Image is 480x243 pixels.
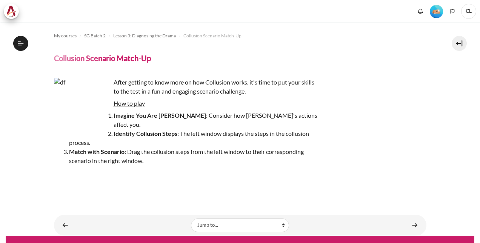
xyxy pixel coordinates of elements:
[114,130,177,137] strong: Identify Collusion Steps
[6,6,17,17] img: Architeck
[430,4,443,18] div: Level #2
[183,32,242,39] span: Collusion Scenario Match-Up
[183,31,242,40] a: Collusion Scenario Match-Up
[84,31,106,40] a: SG Batch 2
[58,218,73,232] a: ◄ Lesson 3 Summary
[69,147,318,165] li: : Drag the collusion steps from the left window to their corresponding scenario in the right window.
[54,31,77,40] a: My courses
[4,4,23,19] a: Architeck Architeck
[6,22,474,236] section: Content
[430,5,443,18] img: Level #2
[415,6,426,17] div: Show notification window with no new notifications
[54,78,111,134] img: df
[69,129,318,147] li: : The left window displays the steps in the collusion process.
[407,218,422,232] a: Lesson 3 STAR Application ►
[114,112,206,119] strong: Imagine You Are [PERSON_NAME]
[54,78,318,96] p: After getting to know more on how Collusion works, it's time to put your skills to the test in a ...
[461,4,476,19] a: User menu
[69,148,125,155] strong: Match with Scenario
[447,6,458,17] button: Languages
[84,32,106,39] span: SG Batch 2
[461,4,476,19] span: CL
[69,111,318,129] li: : Consider how [PERSON_NAME]'s actions affect you.
[54,32,77,39] span: My courses
[427,4,446,18] a: Level #2
[114,100,145,107] u: How to play
[113,31,176,40] a: Lesson 3: Diagnosing the Drama
[54,30,426,42] nav: Navigation bar
[113,32,176,39] span: Lesson 3: Diagnosing the Drama
[54,53,151,63] h4: Collusion Scenario Match-Up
